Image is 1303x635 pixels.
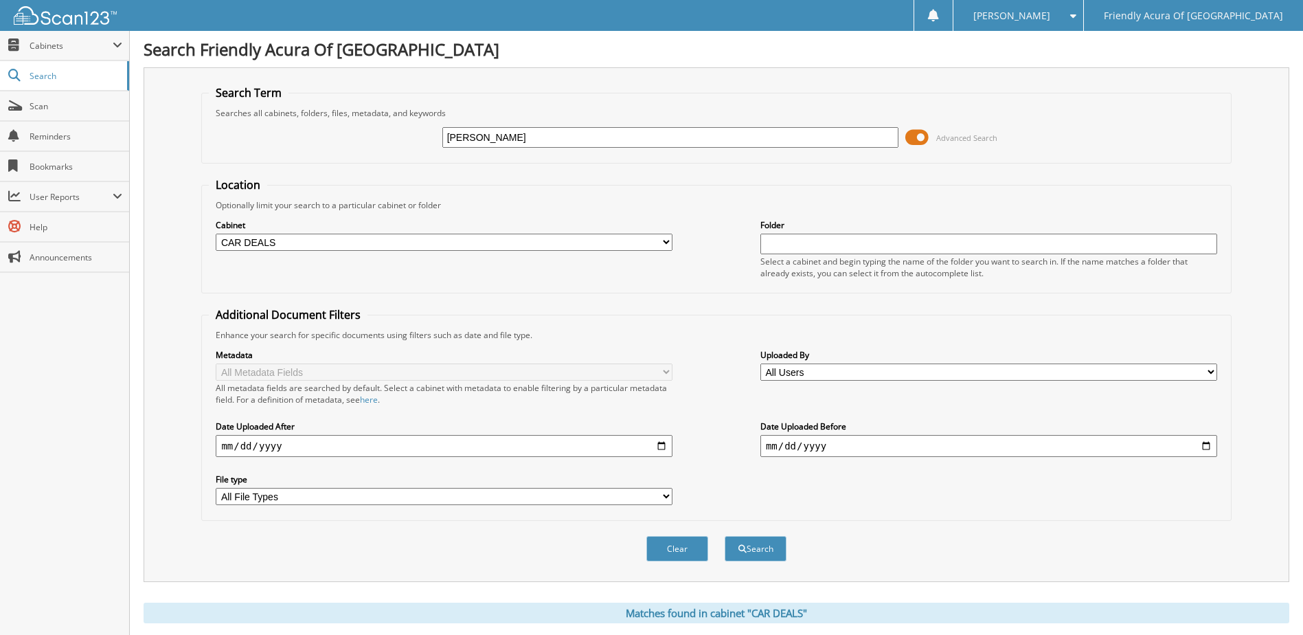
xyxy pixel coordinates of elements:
[30,161,122,172] span: Bookmarks
[216,219,672,231] label: Cabinet
[30,100,122,112] span: Scan
[760,256,1217,279] div: Select a cabinet and begin typing the name of the folder you want to search in. If the name match...
[216,421,672,432] label: Date Uploaded After
[30,131,122,142] span: Reminders
[30,221,122,233] span: Help
[216,474,672,485] label: File type
[144,603,1289,623] div: Matches found in cabinet "CAR DEALS"
[14,6,117,25] img: scan123-logo-white.svg
[209,85,288,100] legend: Search Term
[973,12,1050,20] span: [PERSON_NAME]
[30,70,120,82] span: Search
[216,435,672,457] input: start
[209,199,1223,211] div: Optionally limit your search to a particular cabinet or folder
[30,40,113,52] span: Cabinets
[216,382,672,405] div: All metadata fields are searched by default. Select a cabinet with metadata to enable filtering b...
[760,349,1217,361] label: Uploaded By
[1104,12,1283,20] span: Friendly Acura Of [GEOGRAPHIC_DATA]
[209,307,367,322] legend: Additional Document Filters
[209,329,1223,341] div: Enhance your search for specific documents using filters such as date and file type.
[30,191,113,203] span: User Reports
[760,435,1217,457] input: end
[646,536,708,561] button: Clear
[360,394,378,405] a: here
[760,421,1217,432] label: Date Uploaded Before
[725,536,786,561] button: Search
[30,252,122,263] span: Announcements
[209,177,267,192] legend: Location
[760,219,1217,231] label: Folder
[936,133,997,143] span: Advanced Search
[144,38,1289,60] h1: Search Friendly Acura Of [GEOGRAPHIC_DATA]
[209,107,1223,119] div: Searches all cabinets, folders, files, metadata, and keywords
[216,349,672,361] label: Metadata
